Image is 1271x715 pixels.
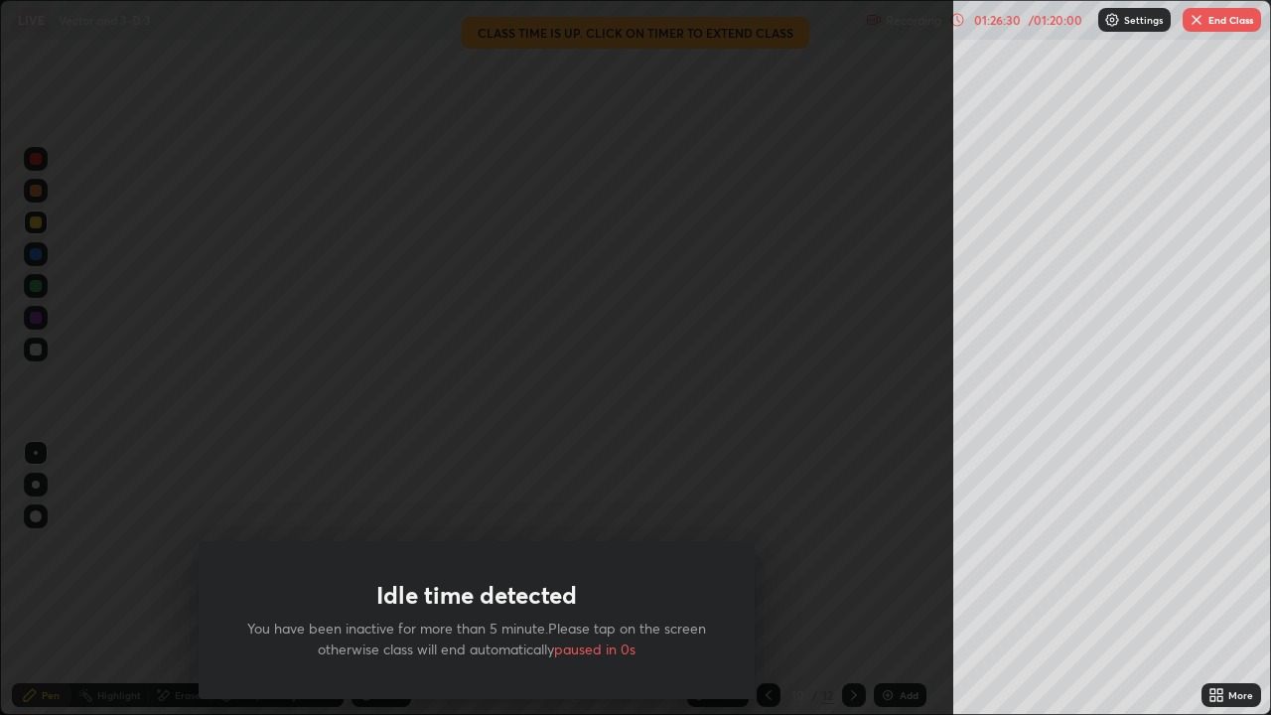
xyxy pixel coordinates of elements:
div: More [1228,690,1253,700]
img: end-class-cross [1189,12,1204,28]
p: Settings [1124,15,1163,25]
div: 01:26:30 [969,14,1025,26]
span: paused in 0s [554,640,635,658]
img: class-settings-icons [1104,12,1120,28]
p: You have been inactive for more than 5 minute.Please tap on the screen otherwise class will end a... [246,618,707,659]
div: / 01:20:00 [1025,14,1086,26]
button: End Class [1183,8,1261,32]
h1: Idle time detected [376,581,577,610]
